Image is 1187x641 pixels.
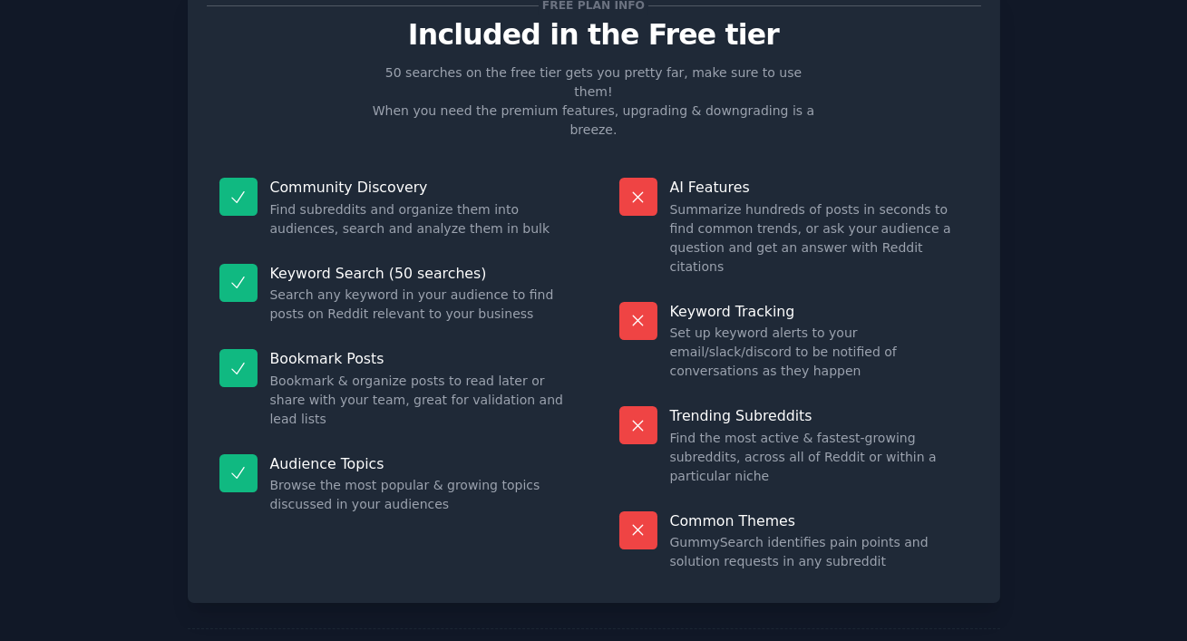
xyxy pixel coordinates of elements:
[670,302,968,321] p: Keyword Tracking
[270,286,569,324] dd: Search any keyword in your audience to find posts on Reddit relevant to your business
[207,19,981,51] p: Included in the Free tier
[670,406,968,425] p: Trending Subreddits
[270,200,569,238] dd: Find subreddits and organize them into audiences, search and analyze them in bulk
[670,200,968,277] dd: Summarize hundreds of posts in seconds to find common trends, or ask your audience a question and...
[670,324,968,381] dd: Set up keyword alerts to your email/slack/discord to be notified of conversations as they happen
[270,454,569,473] p: Audience Topics
[670,429,968,486] dd: Find the most active & fastest-growing subreddits, across all of Reddit or within a particular niche
[270,476,569,514] dd: Browse the most popular & growing topics discussed in your audiences
[270,349,569,368] p: Bookmark Posts
[365,63,822,140] p: 50 searches on the free tier gets you pretty far, make sure to use them! When you need the premiu...
[270,264,569,283] p: Keyword Search (50 searches)
[270,372,569,429] dd: Bookmark & organize posts to read later or share with your team, great for validation and lead lists
[270,178,569,197] p: Community Discovery
[670,511,968,530] p: Common Themes
[670,533,968,571] dd: GummySearch identifies pain points and solution requests in any subreddit
[670,178,968,197] p: AI Features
